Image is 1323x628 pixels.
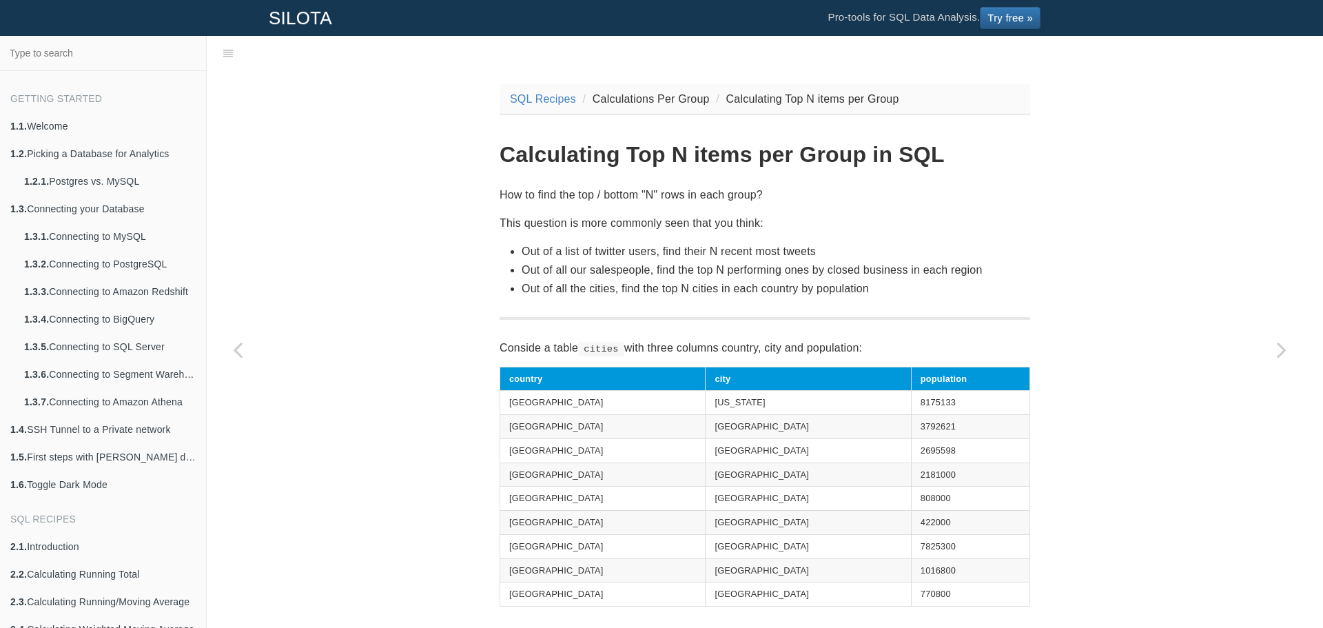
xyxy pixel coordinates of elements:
[10,479,27,490] b: 1.6.
[911,583,1029,607] td: 770800
[712,90,899,108] li: Calculating Top N items per Group
[14,223,206,250] a: 1.3.1.Connecting to MySQL
[14,333,206,361] a: 1.3.5.Connecting to SQL Server
[911,463,1029,487] td: 2181000
[10,121,27,132] b: 1.1.
[500,463,706,487] td: [GEOGRAPHIC_DATA]
[911,391,1029,415] td: 8175133
[500,367,706,391] th: country
[706,438,911,463] td: [GEOGRAPHIC_DATA]
[24,259,49,270] b: 1.3.2.
[500,338,1030,357] p: Conside a table with three columns country, city and population:
[580,90,710,108] li: Calculations Per Group
[706,534,911,558] td: [GEOGRAPHIC_DATA]
[207,70,269,628] a: Previous page: Creating Pareto Charts to visualize the 80/20 principle
[500,438,706,463] td: [GEOGRAPHIC_DATA]
[510,93,576,105] a: SQL Recipes
[706,583,911,607] td: [GEOGRAPHIC_DATA]
[14,305,206,333] a: 1.3.4.Connecting to BigQuery
[911,367,1029,391] th: population
[706,511,911,535] td: [GEOGRAPHIC_DATA]
[578,342,624,356] code: cities
[500,143,1030,167] h1: Calculating Top N items per Group in SQL
[911,534,1029,558] td: 7825300
[500,511,706,535] td: [GEOGRAPHIC_DATA]
[10,596,27,607] b: 2.3.
[706,415,911,439] td: [GEOGRAPHIC_DATA]
[500,534,706,558] td: [GEOGRAPHIC_DATA]
[911,438,1029,463] td: 2695598
[10,424,27,435] b: 1.4.
[1251,70,1313,628] a: Next page: Calculating Percentage (%) of Total Sum
[14,168,206,195] a: 1.2.1.Postgres vs. MySQL
[14,278,206,305] a: 1.3.3.Connecting to Amazon Redshift
[500,214,1030,232] p: This question is more commonly seen that you think:
[14,361,206,388] a: 1.3.6.Connecting to Segment Warehouse
[500,583,706,607] td: [GEOGRAPHIC_DATA]
[4,40,202,66] input: Type to search
[500,487,706,511] td: [GEOGRAPHIC_DATA]
[911,415,1029,439] td: 3792621
[706,391,911,415] td: [US_STATE]
[706,463,911,487] td: [GEOGRAPHIC_DATA]
[911,511,1029,535] td: 422000
[522,242,1030,261] li: Out of a list of twitter users, find their N recent most tweets
[10,452,27,463] b: 1.5.
[24,396,49,407] b: 1.3.7.
[14,250,206,278] a: 1.3.2.Connecting to PostgreSQL
[10,148,27,159] b: 1.2.
[814,1,1054,35] li: Pro-tools for SQL Data Analysis.
[706,487,911,511] td: [GEOGRAPHIC_DATA]
[706,367,911,391] th: city
[911,558,1029,583] td: 1016800
[10,569,27,580] b: 2.2.
[24,231,49,242] b: 1.3.1.
[980,7,1040,29] a: Try free »
[24,314,49,325] b: 1.3.4.
[14,388,206,416] a: 1.3.7.Connecting to Amazon Athena
[706,558,911,583] td: [GEOGRAPHIC_DATA]
[24,286,49,297] b: 1.3.3.
[24,341,49,352] b: 1.3.5.
[522,279,1030,298] li: Out of all the cities, find the top N cities in each country by population
[500,415,706,439] td: [GEOGRAPHIC_DATA]
[10,541,27,552] b: 2.1.
[258,1,342,35] a: SILOTA
[522,261,1030,279] li: Out of all our salespeople, find the top N performing ones by closed business in each region
[24,369,49,380] b: 1.3.6.
[500,185,1030,204] p: How to find the top / bottom "N" rows in each group?
[24,176,49,187] b: 1.2.1.
[500,558,706,583] td: [GEOGRAPHIC_DATA]
[10,203,27,214] b: 1.3.
[911,487,1029,511] td: 808000
[500,391,706,415] td: [GEOGRAPHIC_DATA]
